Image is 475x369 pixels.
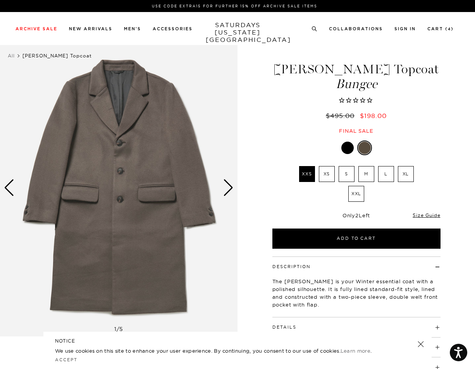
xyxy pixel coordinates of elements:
[55,338,420,345] h5: NOTICE
[427,27,454,31] a: Cart (4)
[206,21,270,43] a: SATURDAYS[US_STATE][GEOGRAPHIC_DATA]
[394,27,416,31] a: Sign In
[119,326,123,333] span: 5
[398,166,414,182] label: XL
[55,347,392,355] p: We use cookies on this site to enhance your user experience. By continuing, you consent to our us...
[448,28,451,31] small: 4
[55,357,77,362] a: Accept
[124,27,141,31] a: Men's
[4,179,14,196] div: Previous slide
[341,348,370,354] a: Learn more
[69,27,112,31] a: New Arrivals
[223,179,234,196] div: Next slide
[272,325,296,329] button: Details
[153,27,193,31] a: Accessories
[271,97,442,105] span: Rated 0.0 out of 5 stars 0 reviews
[348,186,364,202] label: XXL
[8,53,15,59] a: All
[22,53,92,59] span: [PERSON_NAME] Topcoat
[271,78,442,90] span: Bungee
[272,229,441,249] button: Add to Cart
[326,112,358,120] del: $495.00
[378,166,394,182] label: L
[339,166,355,182] label: S
[413,212,440,218] a: Size Guide
[319,166,335,182] label: XS
[358,166,374,182] label: M
[19,3,451,9] p: Use Code EXTRA15 for Further 15% Off Archive Sale Items
[272,277,441,308] p: The [PERSON_NAME] is your Winter essential coat with a polished silhouette. It is fully lined sta...
[329,27,383,31] a: Collaborations
[271,128,442,134] div: Final sale
[272,212,441,219] div: Only Left
[360,112,387,120] span: $198.00
[272,265,311,269] button: Description
[355,212,359,218] span: 2
[114,326,117,333] span: 1
[299,166,315,182] label: XXS
[15,27,57,31] a: Archive Sale
[271,63,442,90] h1: [PERSON_NAME] Topcoat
